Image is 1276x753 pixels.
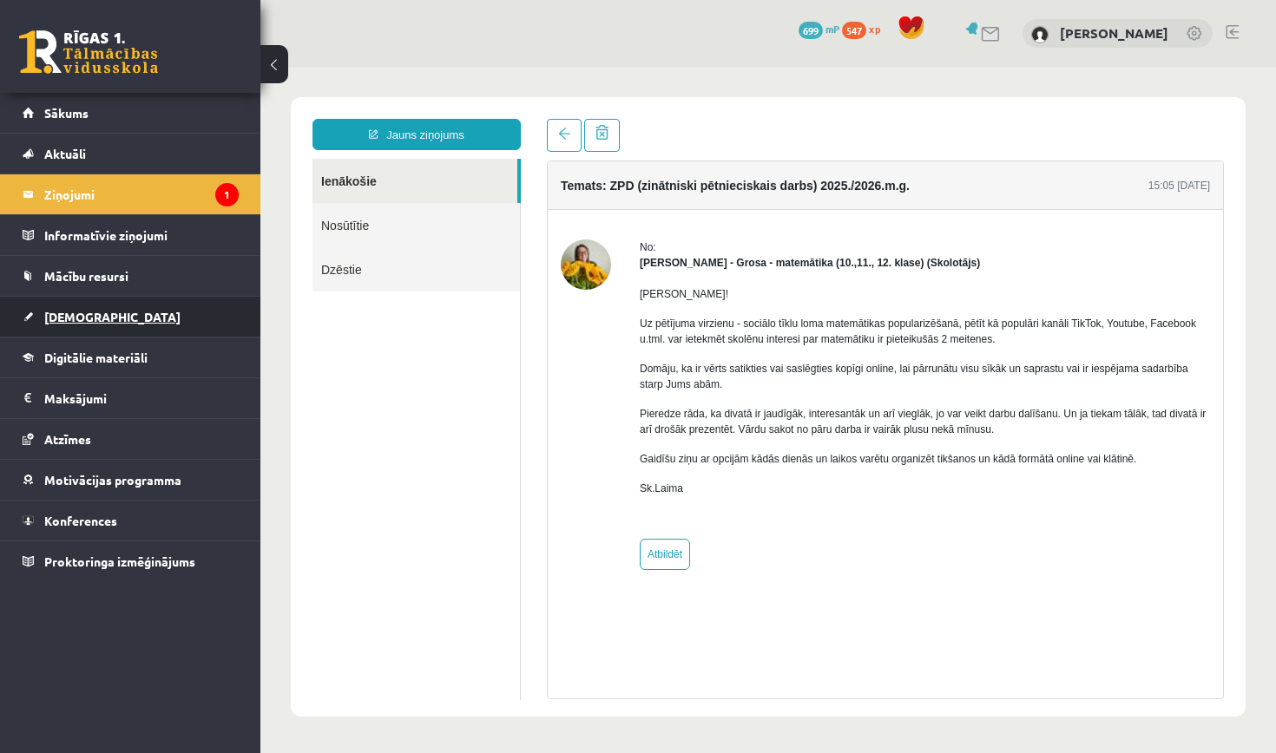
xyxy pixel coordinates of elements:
a: [PERSON_NAME] [1060,24,1168,42]
a: Rīgas 1. Tālmācības vidusskola [19,30,158,74]
legend: Ziņojumi [44,174,239,214]
a: Motivācijas programma [23,460,239,500]
span: Atzīmes [44,431,91,447]
i: 1 [215,183,239,206]
a: Proktoringa izmēģinājums [23,541,239,581]
span: Konferences [44,513,117,528]
span: Aktuāli [44,146,86,161]
span: Motivācijas programma [44,472,181,488]
p: Uz pētījuma virzienu - sociālo tīklu loma matemātikas popularizēšanā, pētīt kā populāri kanāli Ti... [379,249,950,280]
p: Sk.Laima [379,414,950,429]
p: Domāju, ka ir vērts satikties vai saslēgties kopīgi online, lai pārrunātu visu sīkāk un saprastu ... [379,294,950,325]
legend: Informatīvie ziņojumi [44,215,239,255]
legend: Maksājumi [44,378,239,418]
a: Konferences [23,501,239,540]
div: 15:05 [DATE] [888,111,950,127]
a: Sākums [23,93,239,133]
a: Atzīmes [23,419,239,459]
span: Sākums [44,105,89,121]
a: Ienākošie [52,92,257,136]
a: 699 mP [799,22,839,36]
span: 699 [799,22,823,39]
img: Nikola Zemzare [1031,26,1049,43]
a: Digitālie materiāli [23,337,239,377]
a: Nosūtītie [52,136,260,180]
span: xp [869,22,880,36]
h4: Temats: ZPD (zinātniski pētnieciskais darbs) 2025./2026.m.g. [300,112,649,126]
img: Laima Tukāne - Grosa - matemātika (10.,11., 12. klase) [300,173,351,223]
span: 547 [842,22,866,39]
span: mP [825,22,839,36]
a: Jauns ziņojums [52,52,260,83]
p: [PERSON_NAME]! [379,219,950,235]
strong: [PERSON_NAME] - Grosa - matemātika (10.,11., 12. klase) (Skolotājs) [379,190,720,202]
span: Mācību resursi [44,268,128,284]
a: Maksājumi [23,378,239,418]
a: Ziņojumi1 [23,174,239,214]
span: Digitālie materiāli [44,350,148,365]
div: No: [379,173,950,188]
a: Aktuāli [23,134,239,174]
a: [DEMOGRAPHIC_DATA] [23,297,239,337]
a: 547 xp [842,22,889,36]
a: Informatīvie ziņojumi [23,215,239,255]
a: Atbildēt [379,472,430,503]
a: Dzēstie [52,180,260,225]
p: Gaidīšu ziņu ar opcijām kādās dienās un laikos varētu organizēt tikšanos un kādā formātā online v... [379,384,950,400]
span: [DEMOGRAPHIC_DATA] [44,309,181,324]
span: Proktoringa izmēģinājums [44,553,195,569]
a: Mācību resursi [23,256,239,296]
p: Pieredze rāda, ka divatā ir jaudīgāk, interesantāk un arī vieglāk, jo var veikt darbu dalīšanu. U... [379,339,950,370]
